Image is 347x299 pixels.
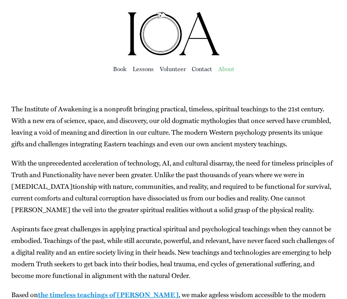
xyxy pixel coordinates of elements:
p: Aspi­rants face great chal­lenges in apply­ing prac­ti­cal spir­i­tu­al and psy­cho­log­i­cal tea... [11,223,336,281]
a: Lessons [133,64,154,74]
a: ioa-logo [127,10,221,20]
a: Vol­un­teer [160,64,186,74]
a: Book [113,64,127,74]
a: Con­tact [192,64,212,74]
p: The Insti­tute of Awak­en­ing is a non­prof­it bring­ing prac­ti­cal, time­less, spir­i­tu­al tea... [11,103,336,150]
img: Institute of Awakening [127,11,221,56]
a: About [218,64,234,74]
nav: Main [11,56,336,80]
p: With the unprece­dent­ed accel­er­a­tion of tech­nol­o­gy, AI, and cul­tur­al dis­ar­ray, the nee... [11,157,336,216]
